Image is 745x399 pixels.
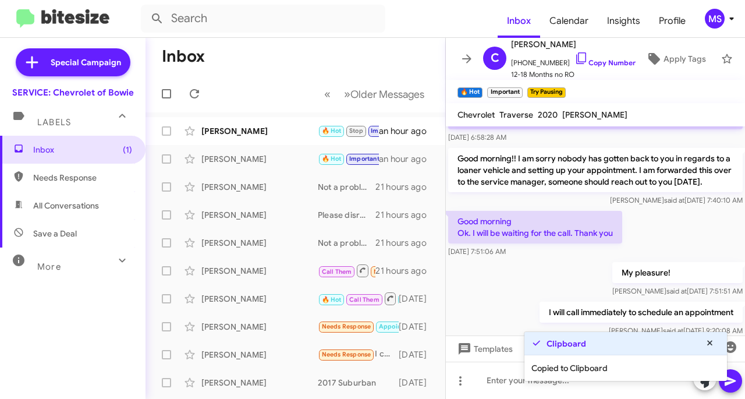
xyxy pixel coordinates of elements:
button: MS [695,9,732,29]
div: Inbound Call [318,263,375,278]
div: I can't afford to do that right now [318,348,399,361]
div: [PERSON_NAME] [201,237,318,249]
a: Profile [650,4,695,38]
span: Templates [455,338,513,359]
input: Search [141,5,385,33]
div: My pleasure! [318,152,379,165]
div: 21 hours ago [375,265,436,277]
span: 🔥 Hot [322,296,342,303]
span: Appointment Set [379,323,430,330]
a: Inbox [498,4,540,38]
button: Apply Tags [636,48,715,69]
div: [PERSON_NAME] [201,321,318,333]
a: Insights [598,4,650,38]
div: SERVICE: Chevrolet of Bowie [12,87,134,98]
span: C [491,49,499,68]
a: Special Campaign [16,48,130,76]
div: Please disregard the system generated texts. [318,209,375,221]
div: [PERSON_NAME] [201,125,318,137]
div: [PERSON_NAME] [201,293,318,305]
div: MS [705,9,725,29]
div: 21 hours ago [375,181,436,193]
p: Good morning!! I am sorry nobody has gotten back to you in regards to a loaner vehicle and settin... [448,148,743,192]
span: 🔥 Hot [322,155,342,163]
div: Thanks [PERSON_NAME]. Is everything okay with it from the 27 point Inspection? [318,320,399,333]
span: [DATE] 7:51:06 AM [448,247,506,256]
div: Yes! I'll be there! Thank you. [318,124,379,137]
button: Templates [446,338,522,359]
span: said at [663,326,683,335]
div: Not a problem, would you like us to remove you from communications? [318,237,375,249]
div: [DATE] [399,321,436,333]
div: [PERSON_NAME] [201,181,318,193]
span: « [324,87,331,101]
span: Older Messages [350,88,424,101]
div: [PERSON_NAME] [201,209,318,221]
span: Needs Response [33,172,132,183]
span: Needs Response [322,351,371,358]
span: said at [666,287,687,295]
span: Traverse [499,110,533,120]
small: 🔥 Hot [457,87,483,98]
span: Needs Response [374,268,423,276]
div: 2017 Suburban [318,377,399,389]
span: Stop [349,127,363,135]
span: [PERSON_NAME] [DATE] 9:20:08 AM [609,326,743,335]
span: All Conversations [33,200,99,211]
button: Next [337,82,431,106]
div: Copied to Clipboard [524,355,727,381]
span: » [344,87,350,101]
span: 12-18 Months no RO [511,69,636,80]
div: an hour ago [379,125,436,137]
div: 21 hours ago [375,237,436,249]
div: Yes! [318,291,399,306]
span: 2020 [538,110,558,120]
h1: Inbox [162,47,205,66]
span: Apply Tags [664,48,706,69]
div: [DATE] [399,349,436,361]
button: Pause [522,338,577,359]
span: 🔥 Hot [322,127,342,135]
span: (1) [123,144,132,156]
span: Save a Deal [33,228,77,239]
span: Labels [37,117,71,128]
span: [PERSON_NAME] [DATE] 7:40:10 AM [610,196,743,204]
span: Chevrolet [457,110,495,120]
span: Needs Response [322,323,371,330]
span: [PHONE_NUMBER] [511,51,636,69]
div: [PERSON_NAME] [201,265,318,277]
span: Important [349,155,379,163]
div: 21 hours ago [375,209,436,221]
a: Calendar [540,4,598,38]
div: [DATE] [399,293,436,305]
div: [PERSON_NAME] [201,349,318,361]
div: Not a problem, please keep in mind Chevy Recommends an oil change to be done at least yearly if y... [318,181,375,193]
small: Try Pausing [527,87,566,98]
small: Important [487,87,522,98]
button: Previous [317,82,338,106]
p: I will call immediately to schedule an appointment [540,302,743,323]
div: [PERSON_NAME] [201,153,318,165]
span: Call Them [349,296,379,303]
span: Inbox [33,144,132,156]
span: Special Campaign [51,57,121,68]
a: Copy Number [574,58,636,67]
p: Good morning Ok. I will be waiting for the call. Thank you [448,211,622,243]
strong: Clipboard [547,338,586,349]
div: [PERSON_NAME] [201,377,318,389]
div: an hour ago [379,153,436,165]
p: My pleasure! [612,262,743,283]
span: [DATE] 6:58:28 AM [448,133,506,142]
span: More [37,262,61,272]
span: Call Them [322,268,352,276]
span: [PERSON_NAME] [511,37,636,51]
span: said at [664,196,684,204]
span: Important [371,127,401,135]
span: [PERSON_NAME] [DATE] 7:51:51 AM [612,287,743,295]
span: [PERSON_NAME] [562,110,627,120]
nav: Page navigation example [318,82,431,106]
